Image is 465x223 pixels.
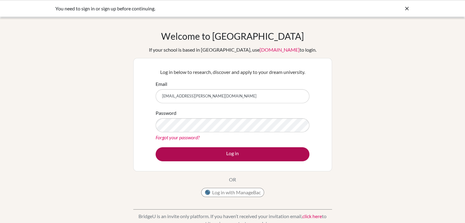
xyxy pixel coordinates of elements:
[201,188,264,197] button: Log in with ManageBac
[55,5,318,12] div: You need to sign in or sign up before continuing.
[156,68,309,76] p: Log in below to research, discover and apply to your dream university.
[156,109,176,117] label: Password
[161,31,304,42] h1: Welcome to [GEOGRAPHIC_DATA]
[149,46,316,53] div: If your school is based in [GEOGRAPHIC_DATA], use to login.
[156,134,200,140] a: Forgot your password?
[156,147,309,161] button: Log in
[156,80,167,88] label: Email
[302,213,322,219] a: click here
[229,176,236,183] p: OR
[260,47,300,53] a: [DOMAIN_NAME]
